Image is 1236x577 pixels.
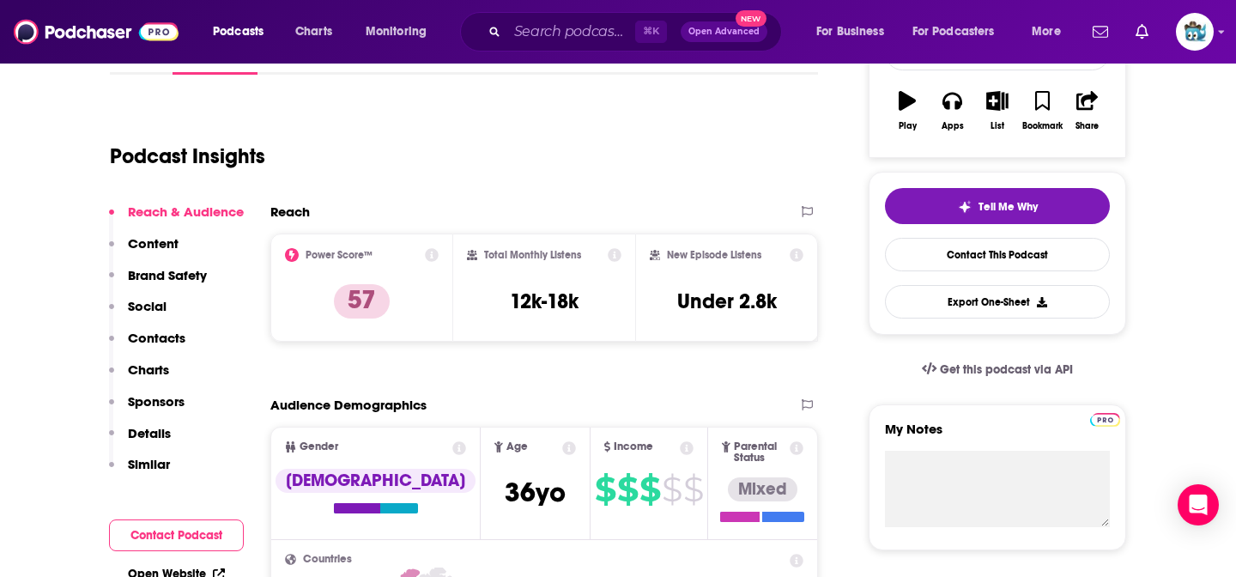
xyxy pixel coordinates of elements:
input: Search podcasts, credits, & more... [507,18,635,46]
a: Pro website [1090,410,1120,427]
span: Monitoring [366,20,427,44]
h2: New Episode Listens [667,249,761,261]
img: User Profile [1176,13,1214,51]
span: Countries [303,554,352,565]
img: tell me why sparkle [958,200,972,214]
span: 36 yo [505,476,566,509]
button: tell me why sparkleTell Me Why [885,188,1110,224]
div: Play [899,121,917,131]
div: Bookmark [1022,121,1063,131]
button: Open AdvancedNew [681,21,767,42]
button: List [975,80,1020,142]
span: For Business [816,20,884,44]
p: Charts [128,361,169,378]
span: More [1032,20,1061,44]
a: Show notifications dropdown [1129,17,1155,46]
p: Contacts [128,330,185,346]
h2: Total Monthly Listens [484,249,581,261]
a: Get this podcast via API [908,349,1087,391]
span: $ [595,476,615,503]
button: Play [885,80,930,142]
p: Details [128,425,171,441]
span: New [736,10,766,27]
button: open menu [804,18,906,46]
a: Show notifications dropdown [1086,17,1115,46]
button: Contact Podcast [109,519,244,551]
p: Brand Safety [128,267,207,283]
span: For Podcasters [912,20,995,44]
h2: Audience Demographics [270,397,427,413]
button: Content [109,235,179,267]
p: Reach & Audience [128,203,244,220]
p: Similar [128,456,170,472]
span: Podcasts [213,20,264,44]
a: Charts [284,18,342,46]
button: Share [1065,80,1110,142]
p: Content [128,235,179,252]
h2: Reach [270,203,310,220]
span: Tell Me Why [978,200,1038,214]
span: Open Advanced [688,27,760,36]
button: Brand Safety [109,267,207,299]
div: Apps [942,121,964,131]
span: Gender [300,441,338,452]
p: 57 [334,284,390,319]
div: Mixed [728,477,797,501]
div: Search podcasts, credits, & more... [476,12,798,52]
label: My Notes [885,421,1110,451]
span: Logged in as bulleit_whale_pod [1176,13,1214,51]
p: Social [128,298,167,314]
span: Get this podcast via API [940,362,1073,377]
button: open menu [901,18,1020,46]
span: $ [662,476,682,503]
button: Bookmark [1020,80,1064,142]
div: [DEMOGRAPHIC_DATA] [276,469,476,493]
button: open menu [354,18,449,46]
h3: 12k-18k [510,288,579,314]
button: Reach & Audience [109,203,244,235]
span: Age [506,441,528,452]
span: $ [683,476,703,503]
div: Open Intercom Messenger [1178,484,1219,525]
span: $ [639,476,660,503]
button: Contacts [109,330,185,361]
img: Podchaser Pro [1090,413,1120,427]
button: Export One-Sheet [885,285,1110,319]
img: Podchaser - Follow, Share and Rate Podcasts [14,15,179,48]
button: Charts [109,361,169,393]
button: open menu [1020,18,1082,46]
span: Parental Status [734,441,787,464]
button: Details [109,425,171,457]
h3: Under 2.8k [677,288,777,314]
div: Share [1075,121,1099,131]
button: Sponsors [109,393,185,425]
p: Sponsors [128,393,185,410]
h1: Podcast Insights [110,143,265,169]
button: Show profile menu [1176,13,1214,51]
a: Contact This Podcast [885,238,1110,271]
span: ⌘ K [635,21,667,43]
span: Income [614,441,653,452]
div: List [991,121,1004,131]
button: Apps [930,80,974,142]
button: open menu [201,18,286,46]
button: Social [109,298,167,330]
span: $ [617,476,638,503]
span: Charts [295,20,332,44]
button: Similar [109,456,170,488]
h2: Power Score™ [306,249,373,261]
